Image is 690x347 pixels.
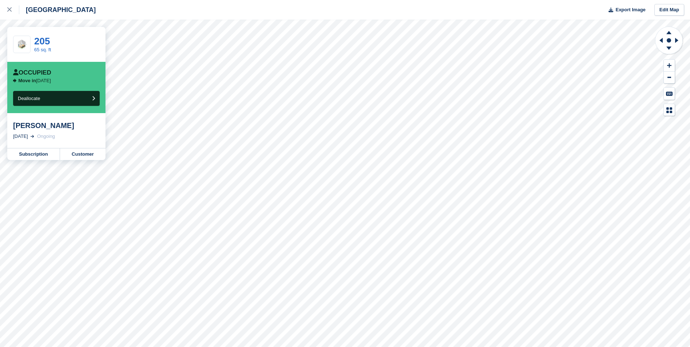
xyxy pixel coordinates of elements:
[37,133,55,140] div: Ongoing
[34,47,51,52] a: 65 sq. ft
[664,104,675,116] button: Map Legend
[13,79,17,83] img: arrow-right-icn-b7405d978ebc5dd23a37342a16e90eae327d2fa7eb118925c1a0851fb5534208.svg
[19,78,51,84] p: [DATE]
[19,5,96,14] div: [GEOGRAPHIC_DATA]
[615,6,645,13] span: Export Image
[664,60,675,72] button: Zoom In
[664,88,675,100] button: Keyboard Shortcuts
[13,69,51,76] div: Occupied
[604,4,646,16] button: Export Image
[664,72,675,84] button: Zoom Out
[18,96,40,101] span: Deallocate
[60,148,105,160] a: Customer
[34,36,50,47] a: 205
[13,91,100,106] button: Deallocate
[7,148,60,160] a: Subscription
[654,4,684,16] a: Edit Map
[13,39,30,50] img: SCA-57sqft.jpg
[31,135,34,138] img: arrow-right-light-icn-cde0832a797a2874e46488d9cf13f60e5c3a73dbe684e267c42b8395dfbc2abf.svg
[19,78,36,83] span: Move in
[13,121,100,130] div: [PERSON_NAME]
[13,133,28,140] div: [DATE]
